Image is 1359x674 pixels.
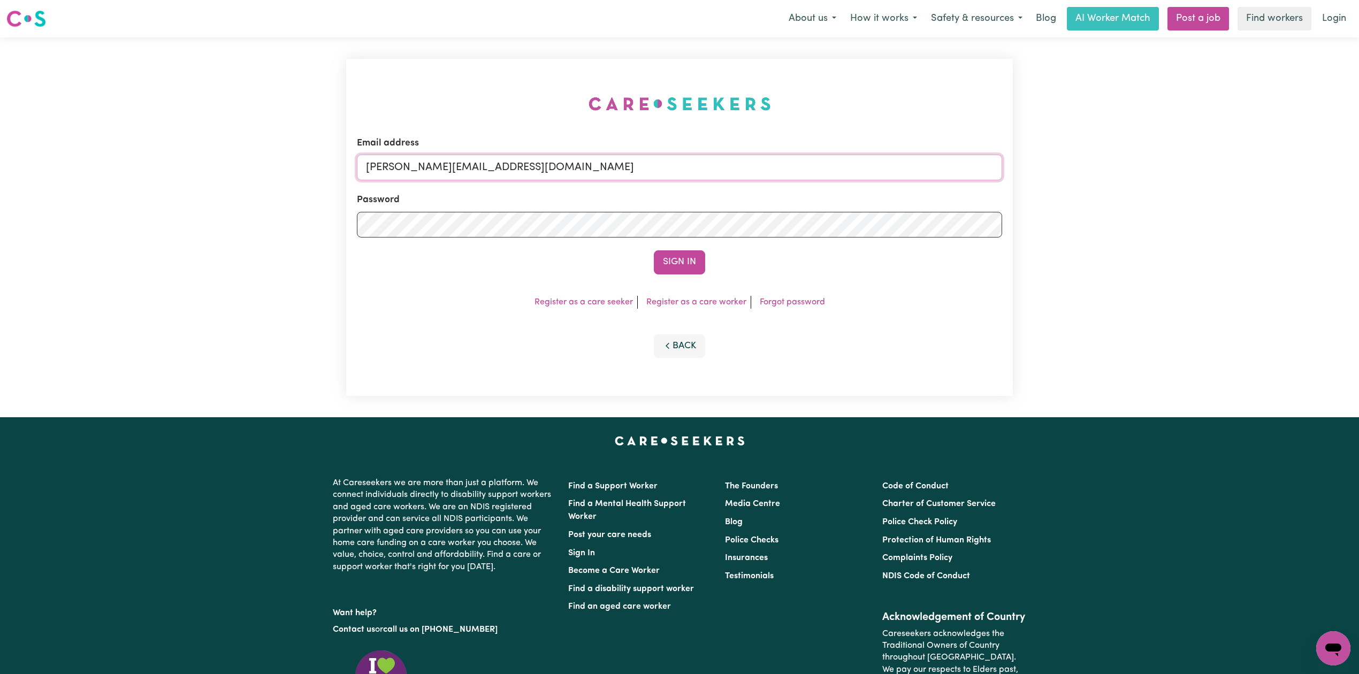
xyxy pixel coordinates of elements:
a: Police Check Policy [882,518,957,526]
a: Blog [1029,7,1063,30]
label: Password [357,193,400,207]
a: Forgot password [760,298,825,307]
a: Charter of Customer Service [882,500,996,508]
a: Complaints Policy [882,554,952,562]
a: Register as a care worker [646,298,746,307]
iframe: Button to launch messaging window [1316,631,1350,665]
a: Police Checks [725,536,778,545]
a: Find a disability support worker [568,585,694,593]
input: Email address [357,155,1002,180]
a: Sign In [568,549,595,557]
a: Insurances [725,554,768,562]
button: Back [654,334,705,358]
a: Become a Care Worker [568,566,660,575]
a: Blog [725,518,743,526]
a: Find workers [1238,7,1311,30]
button: About us [782,7,843,30]
p: or [333,619,555,640]
a: Contact us [333,625,375,634]
a: AI Worker Match [1067,7,1159,30]
a: The Founders [725,482,778,491]
a: Careseekers logo [6,6,46,31]
a: Login [1316,7,1353,30]
p: Want help? [333,603,555,619]
a: Testimonials [725,572,774,580]
a: Media Centre [725,500,780,508]
a: Code of Conduct [882,482,949,491]
a: Post your care needs [568,531,651,539]
a: Register as a care seeker [535,298,633,307]
h2: Acknowledgement of Country [882,611,1026,624]
a: Careseekers home page [615,436,745,445]
a: Find a Support Worker [568,482,658,491]
a: Protection of Human Rights [882,536,991,545]
a: NDIS Code of Conduct [882,572,970,580]
a: Find an aged care worker [568,602,671,611]
button: How it works [843,7,924,30]
a: call us on [PHONE_NUMBER] [383,625,498,634]
label: Email address [357,136,419,150]
a: Post a job [1167,7,1229,30]
a: Find a Mental Health Support Worker [568,500,686,521]
button: Sign In [654,250,705,274]
p: At Careseekers we are more than just a platform. We connect individuals directly to disability su... [333,473,555,577]
img: Careseekers logo [6,9,46,28]
button: Safety & resources [924,7,1029,30]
